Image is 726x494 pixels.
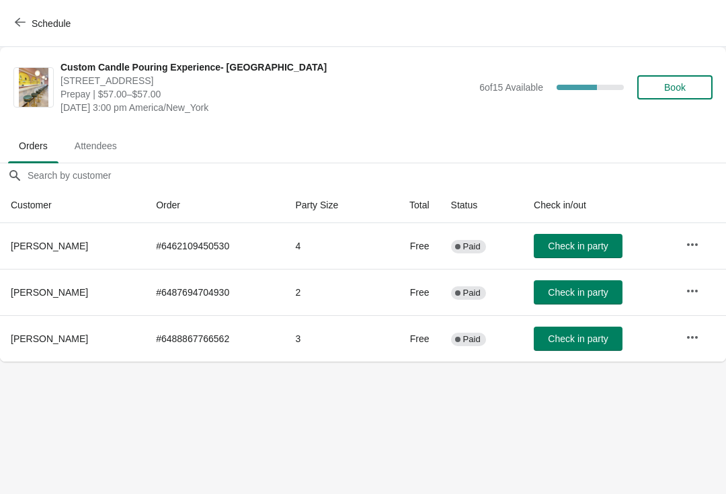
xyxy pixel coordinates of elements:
[61,74,473,87] span: [STREET_ADDRESS]
[19,68,48,107] img: Custom Candle Pouring Experience- Delray Beach
[548,287,608,298] span: Check in party
[61,60,473,74] span: Custom Candle Pouring Experience- [GEOGRAPHIC_DATA]
[32,18,71,29] span: Schedule
[637,75,713,99] button: Book
[548,241,608,251] span: Check in party
[61,87,473,101] span: Prepay | $57.00–$57.00
[534,234,622,258] button: Check in party
[27,163,726,188] input: Search by customer
[8,134,58,158] span: Orders
[548,333,608,344] span: Check in party
[379,315,440,362] td: Free
[463,334,481,345] span: Paid
[61,101,473,114] span: [DATE] 3:00 pm America/New_York
[479,82,543,93] span: 6 of 15 Available
[534,327,622,351] button: Check in party
[284,269,379,315] td: 2
[463,288,481,298] span: Paid
[523,188,675,223] th: Check in/out
[11,333,88,344] span: [PERSON_NAME]
[145,269,284,315] td: # 6487694704930
[284,188,379,223] th: Party Size
[145,223,284,269] td: # 6462109450530
[7,11,81,36] button: Schedule
[379,188,440,223] th: Total
[284,223,379,269] td: 4
[379,269,440,315] td: Free
[284,315,379,362] td: 3
[463,241,481,252] span: Paid
[145,188,284,223] th: Order
[440,188,523,223] th: Status
[11,287,88,298] span: [PERSON_NAME]
[379,223,440,269] td: Free
[145,315,284,362] td: # 6488867766562
[64,134,128,158] span: Attendees
[664,82,686,93] span: Book
[534,280,622,304] button: Check in party
[11,241,88,251] span: [PERSON_NAME]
